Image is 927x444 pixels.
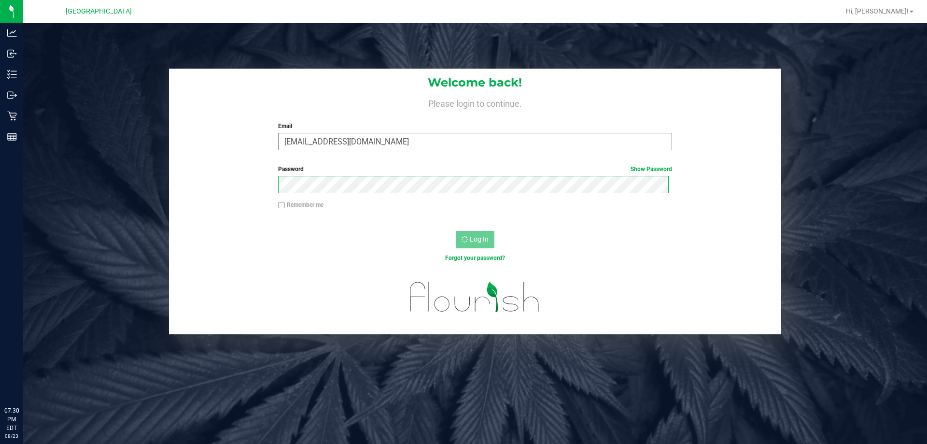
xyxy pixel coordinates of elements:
[456,231,494,248] button: Log In
[398,272,551,322] img: flourish_logo.svg
[846,7,909,15] span: Hi, [PERSON_NAME]!
[7,70,17,79] inline-svg: Inventory
[66,7,132,15] span: [GEOGRAPHIC_DATA]
[7,90,17,100] inline-svg: Outbound
[169,97,781,108] h4: Please login to continue.
[169,76,781,89] h1: Welcome back!
[4,406,19,432] p: 07:30 PM EDT
[631,166,672,172] a: Show Password
[278,201,323,209] label: Remember me
[278,122,672,130] label: Email
[4,432,19,440] p: 08/23
[445,255,505,261] a: Forgot your password?
[7,132,17,142] inline-svg: Reports
[7,111,17,121] inline-svg: Retail
[278,166,304,172] span: Password
[278,202,285,209] input: Remember me
[7,49,17,58] inline-svg: Inbound
[7,28,17,38] inline-svg: Analytics
[470,235,489,243] span: Log In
